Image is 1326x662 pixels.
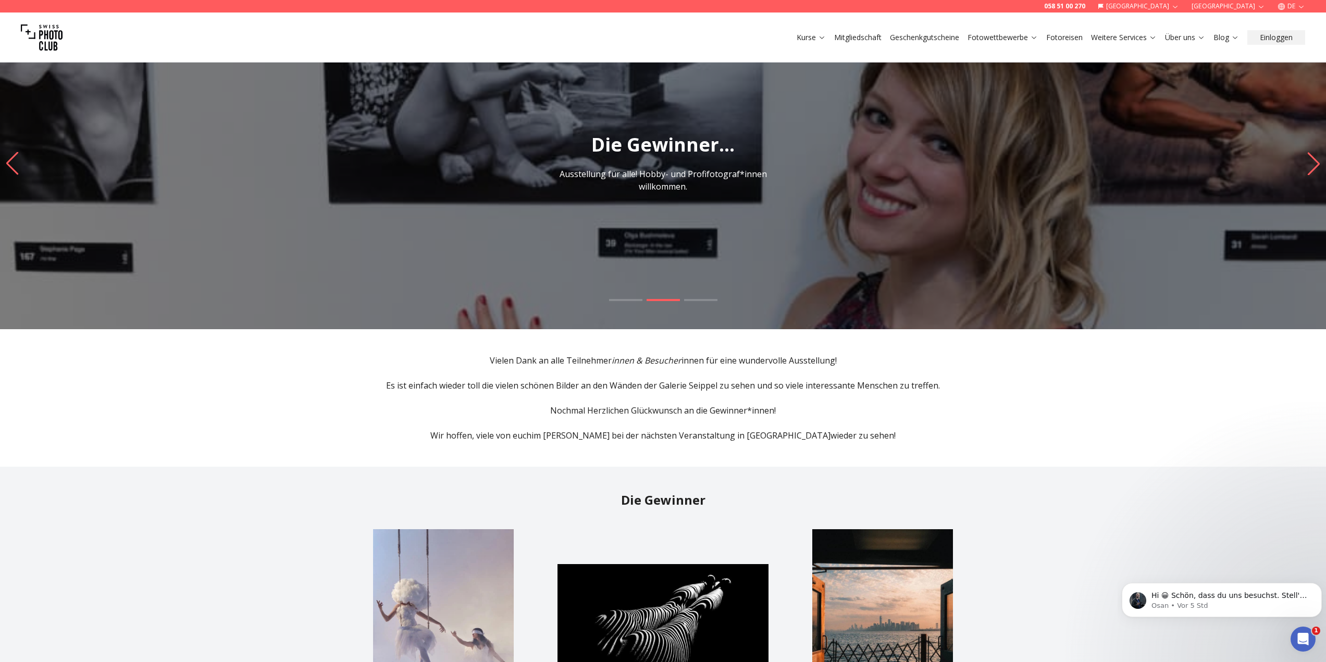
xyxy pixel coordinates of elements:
p: Wir hoffen, viele von euch wieder zu sehen! [338,429,988,442]
a: Geschenkgutscheine [890,32,959,43]
img: Swiss photo club [21,17,63,58]
em: innen & Besucher [612,355,681,366]
p: Nochmal Herzlichen Glückwunsch an die Gewinner*innen! [338,404,988,417]
a: Kurse [797,32,826,43]
p: Es ist einfach wieder toll die vielen schönen Bilder an den Wänden der Galerie Seippel zu sehen u... [338,379,988,392]
iframe: Intercom live chat [1291,627,1316,652]
h2: Die Gewinner [338,492,988,508]
iframe: Intercom notifications Nachricht [1118,561,1326,634]
a: Fotoreisen [1046,32,1083,43]
a: Über uns [1165,32,1205,43]
a: Mitgliedschaft [834,32,882,43]
p: Vielen Dank an alle Teilnehmer innen für eine wundervolle Ausstellung! [338,354,988,367]
button: Blog [1209,30,1243,45]
button: Kurse [792,30,830,45]
button: Mitgliedschaft [830,30,886,45]
a: Weitere Services [1091,32,1157,43]
button: Geschenkgutscheine [886,30,963,45]
a: 058 51 00 270 [1044,2,1085,10]
button: Weitere Services [1087,30,1161,45]
button: Über uns [1161,30,1209,45]
button: Einloggen [1247,30,1305,45]
button: Fotoreisen [1042,30,1087,45]
a: Blog [1213,32,1239,43]
button: Fotowettbewerbe [963,30,1042,45]
p: Ausstellung für alle! Hobby- und Profifotograf*innen willkommen. [547,168,780,193]
a: im [PERSON_NAME] bei der nächsten Veranstaltung in [GEOGRAPHIC_DATA] [531,430,831,441]
span: 1 [1312,627,1320,635]
a: Fotowettbewerbe [968,32,1038,43]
